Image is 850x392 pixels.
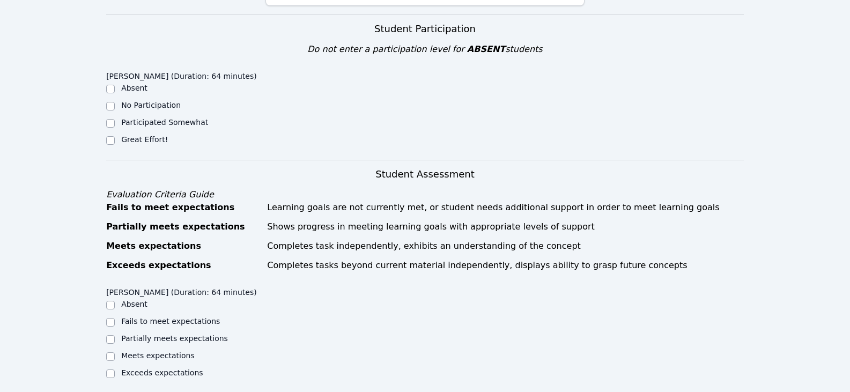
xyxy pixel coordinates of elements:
[121,368,203,377] label: Exceeds expectations
[121,84,147,92] label: Absent
[106,43,744,56] div: Do not enter a participation level for students
[121,118,208,127] label: Participated Somewhat
[267,259,744,272] div: Completes tasks beyond current material independently, displays ability to grasp future concepts
[267,220,744,233] div: Shows progress in meeting learning goals with appropriate levels of support
[106,21,744,36] h3: Student Participation
[121,101,181,109] label: No Participation
[106,220,261,233] div: Partially meets expectations
[121,334,228,343] label: Partially meets expectations
[121,135,168,144] label: Great Effort!
[106,283,257,299] legend: [PERSON_NAME] (Duration: 64 minutes)
[106,66,257,83] legend: [PERSON_NAME] (Duration: 64 minutes)
[121,317,220,326] label: Fails to meet expectations
[121,300,147,308] label: Absent
[106,259,261,272] div: Exceeds expectations
[106,167,744,182] h3: Student Assessment
[267,240,744,253] div: Completes task independently, exhibits an understanding of the concept
[121,351,195,360] label: Meets expectations
[467,44,505,54] span: ABSENT
[106,201,261,214] div: Fails to meet expectations
[106,240,261,253] div: Meets expectations
[267,201,744,214] div: Learning goals are not currently met, or student needs additional support in order to meet learni...
[106,188,744,201] div: Evaluation Criteria Guide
